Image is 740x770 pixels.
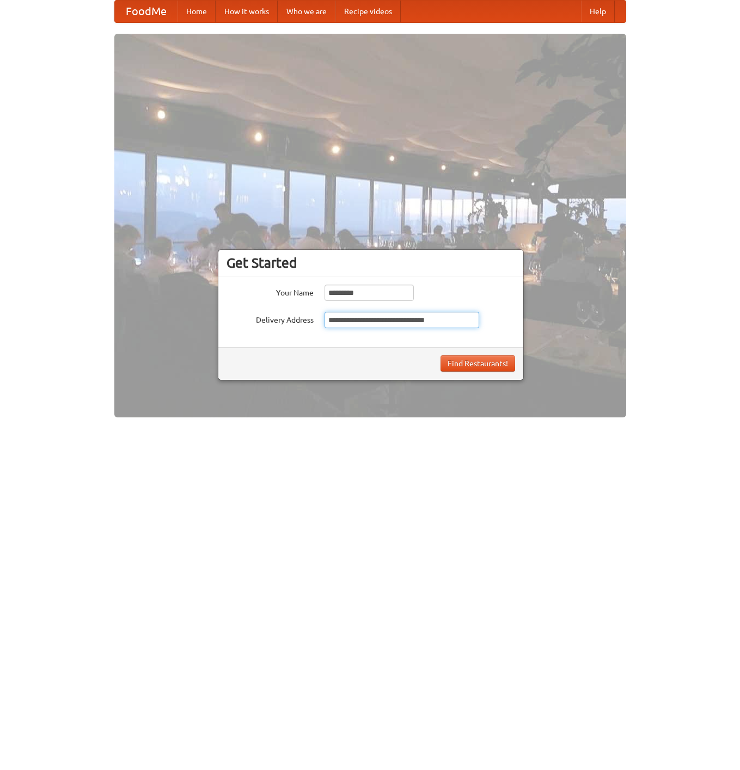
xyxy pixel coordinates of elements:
label: Delivery Address [227,312,314,325]
a: FoodMe [115,1,178,22]
a: Recipe videos [335,1,401,22]
h3: Get Started [227,255,515,271]
label: Your Name [227,285,314,298]
a: Help [581,1,615,22]
a: How it works [216,1,278,22]
button: Find Restaurants! [441,355,515,372]
a: Who we are [278,1,335,22]
a: Home [178,1,216,22]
